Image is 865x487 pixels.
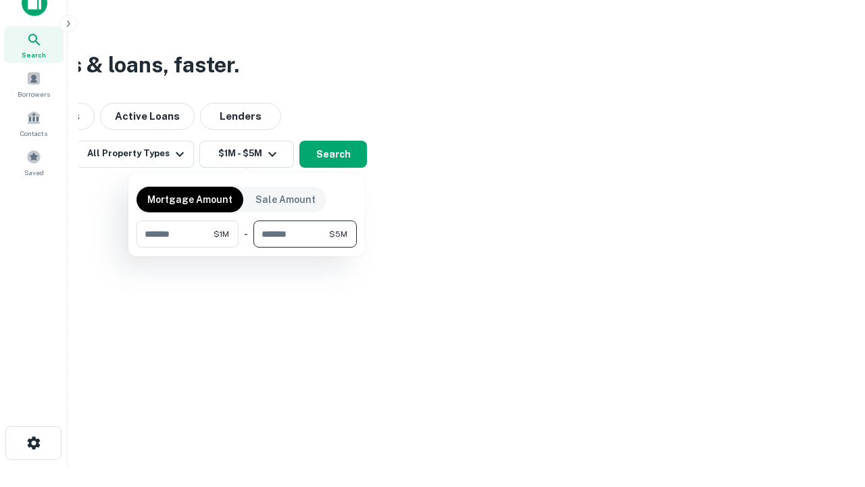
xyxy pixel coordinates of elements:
[214,228,229,240] span: $1M
[329,228,347,240] span: $5M
[255,192,316,207] p: Sale Amount
[244,221,248,248] div: -
[147,192,232,207] p: Mortgage Amount
[797,379,865,444] iframe: Chat Widget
